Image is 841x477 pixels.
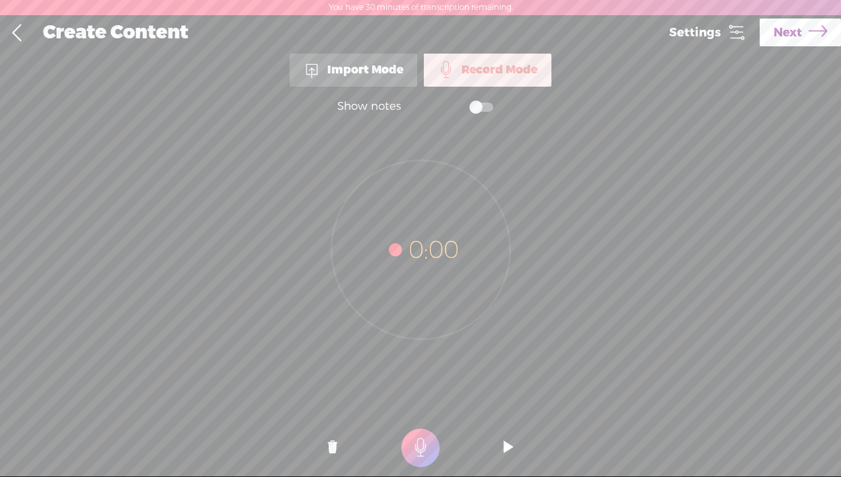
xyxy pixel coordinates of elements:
span: Settings [669,26,721,39]
div: Import Mode [290,54,417,87]
span: Next [774,16,802,50]
label: You have 30 minutes of transcription remaining. [329,3,513,13]
div: Create Content [34,16,655,50]
div: Show notes [337,99,401,114]
div: Record Mode [424,54,551,87]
